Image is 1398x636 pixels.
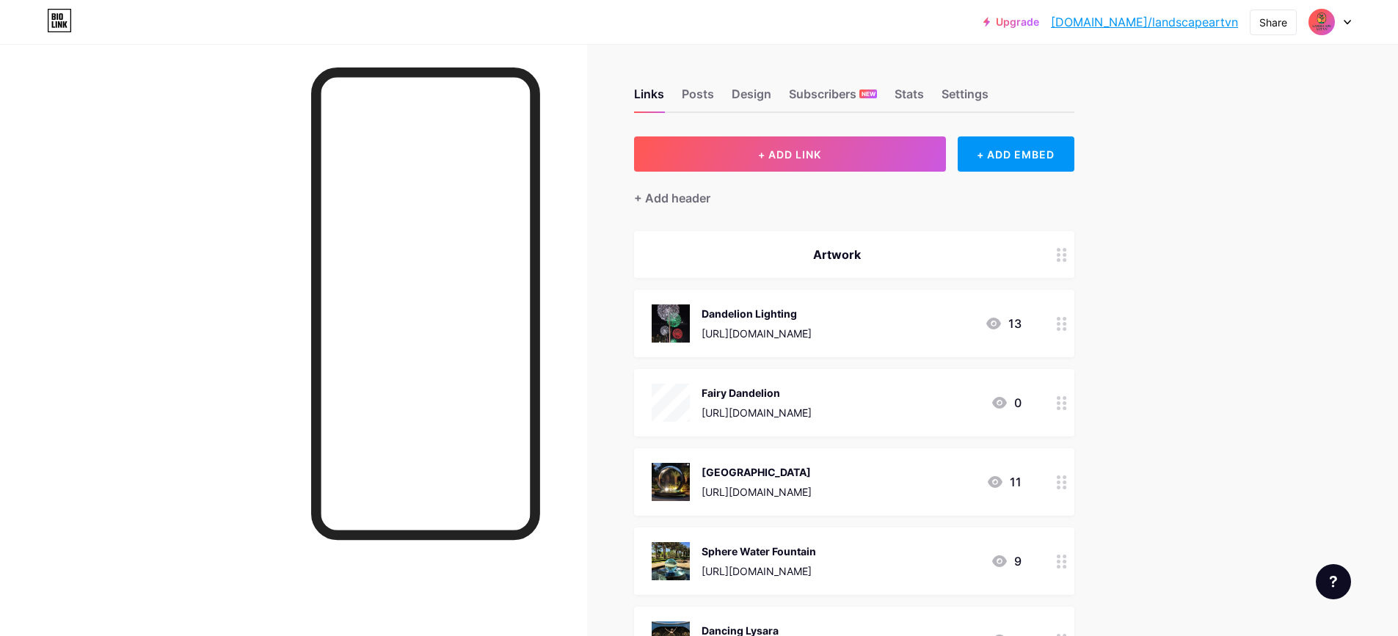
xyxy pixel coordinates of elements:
a: [DOMAIN_NAME]/landscapeartvn [1051,13,1238,31]
div: Share [1259,15,1287,30]
a: Upgrade [983,16,1039,28]
div: Settings [942,85,989,112]
div: 0 [991,394,1022,412]
img: Moon Gate Fountain [652,463,690,501]
div: [GEOGRAPHIC_DATA] [702,464,812,480]
span: + ADD LINK [758,148,821,161]
div: Design [732,85,771,112]
img: Dandelion Lighting [652,304,690,343]
div: Subscribers [789,85,877,112]
div: Posts [682,85,714,112]
div: + ADD EMBED [958,136,1074,172]
div: Artwork [652,246,1022,263]
div: [URL][DOMAIN_NAME] [702,563,816,579]
button: + ADD LINK [634,136,946,172]
div: [URL][DOMAIN_NAME] [702,405,812,420]
img: landscapeartvn [1308,8,1336,36]
div: 9 [991,552,1022,570]
div: + Add header [634,189,710,207]
div: Dandelion Lighting [702,306,812,321]
div: Fairy Dandelion [702,385,812,401]
div: Stats [895,85,924,112]
div: Links [634,85,664,112]
div: 11 [986,473,1022,491]
img: Sphere Water Fountain [652,542,690,580]
span: NEW [862,89,875,98]
div: [URL][DOMAIN_NAME] [702,326,812,341]
div: Sphere Water Fountain [702,544,816,559]
div: 13 [985,315,1022,332]
div: [URL][DOMAIN_NAME] [702,484,812,500]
